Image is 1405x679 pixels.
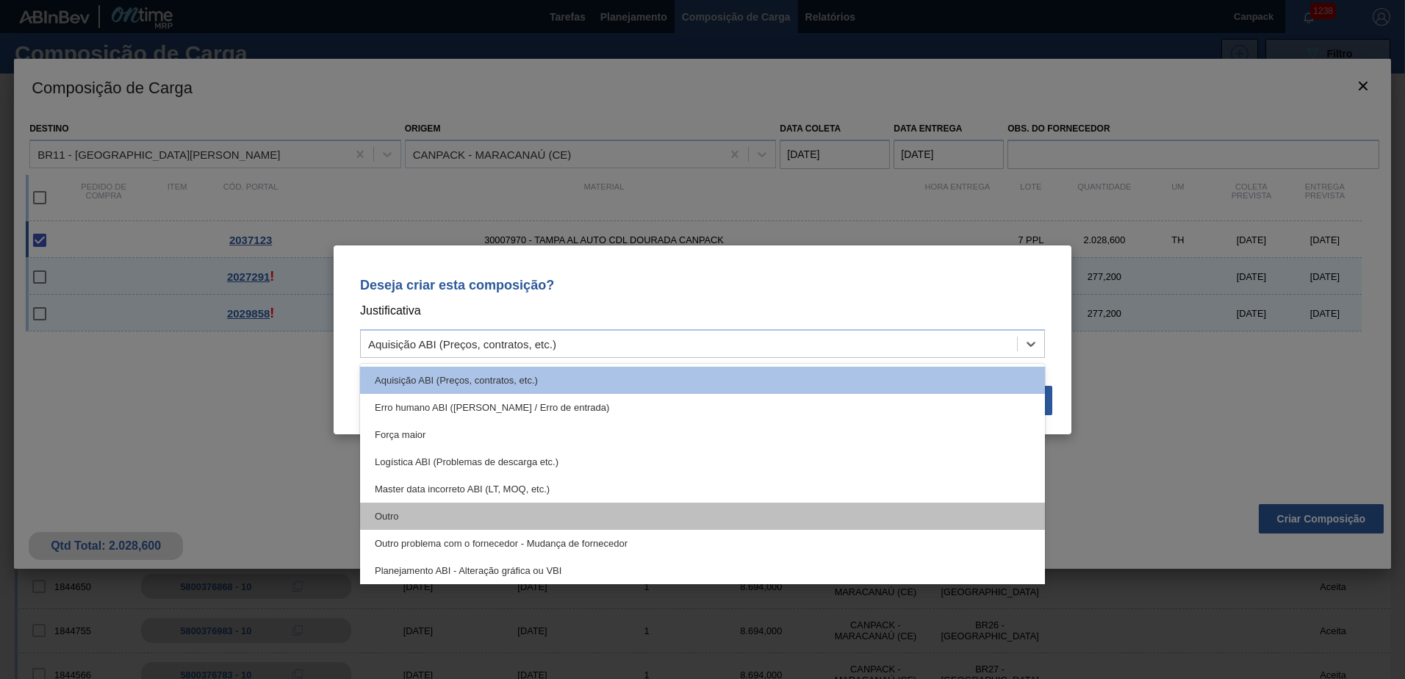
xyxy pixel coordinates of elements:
[360,448,1045,475] div: Logística ABI (Problemas de descarga etc.)
[360,301,1045,320] p: Justificativa
[360,557,1045,584] div: Planejamento ABI - Alteração gráfica ou VBI
[360,530,1045,557] div: Outro problema com o fornecedor - Mudança de fornecedor
[360,367,1045,394] div: Aquisição ABI (Preços, contratos, etc.)
[360,421,1045,448] div: Força maior
[360,503,1045,530] div: Outro
[360,475,1045,503] div: Master data incorreto ABI (LT, MOQ, etc.)
[360,394,1045,421] div: Erro humano ABI ([PERSON_NAME] / Erro de entrada)
[368,337,556,350] div: Aquisição ABI (Preços, contratos, etc.)
[360,278,1045,292] p: Deseja criar esta composição?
